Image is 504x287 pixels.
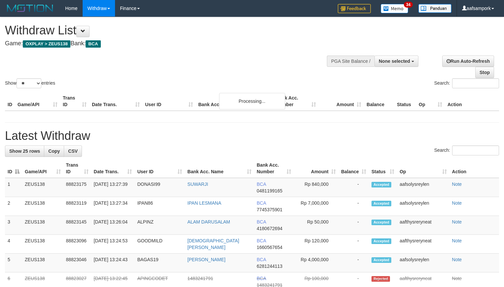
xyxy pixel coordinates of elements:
[364,92,394,111] th: Balance
[416,92,445,111] th: Op
[60,92,89,111] th: Trans ID
[63,197,91,216] td: 88823119
[452,219,462,225] a: Note
[404,2,413,8] span: 34
[5,78,55,88] label: Show entries
[135,235,185,254] td: GOODMILD
[5,40,330,47] h4: Game: Bank:
[452,145,499,155] input: Search:
[23,40,70,48] span: OXPLAY > ZEUS138
[187,257,225,262] a: [PERSON_NAME]
[187,182,208,187] a: SUWARJI
[22,235,63,254] td: ZEUS138
[135,216,185,235] td: ALPINZ
[338,235,369,254] td: -
[187,238,239,250] a: [DEMOGRAPHIC_DATA][PERSON_NAME]
[63,159,91,178] th: Trans ID: activate to sort column ascending
[452,257,462,262] a: Note
[381,4,408,13] img: Button%20Memo.svg
[5,92,15,111] th: ID
[135,178,185,197] td: DONASI99
[434,145,499,155] label: Search:
[445,92,499,111] th: Action
[22,197,63,216] td: ZEUS138
[452,276,462,281] a: Note
[371,182,391,187] span: Accepted
[257,188,283,193] span: Copy 0481199165 to clipboard
[294,159,338,178] th: Amount: activate to sort column ascending
[86,40,100,48] span: BCA
[63,254,91,272] td: 88823046
[5,178,22,197] td: 1
[185,159,254,178] th: Bank Acc. Name: activate to sort column ascending
[135,159,185,178] th: User ID: activate to sort column ascending
[371,220,391,225] span: Accepted
[254,159,294,178] th: Bank Acc. Number: activate to sort column ascending
[294,197,338,216] td: Rp 7,000,000
[418,4,451,13] img: panduan.png
[63,178,91,197] td: 88823175
[89,92,142,111] th: Date Trans.
[257,238,266,243] span: BCA
[371,257,391,263] span: Accepted
[91,216,135,235] td: [DATE] 13:26:04
[5,197,22,216] td: 2
[5,159,22,178] th: ID: activate to sort column descending
[294,235,338,254] td: Rp 120,000
[327,56,374,67] div: PGA Site Balance /
[22,254,63,272] td: ZEUS138
[338,254,369,272] td: -
[63,235,91,254] td: 88823096
[142,92,196,111] th: User ID
[187,219,230,225] a: ALAM DARUSALAM
[257,257,266,262] span: BCA
[257,264,283,269] span: Copy 6281244113 to clipboard
[371,201,391,206] span: Accepted
[475,67,494,78] a: Stop
[135,197,185,216] td: IPAN86
[5,129,499,143] h1: Latest Withdraw
[371,276,390,282] span: Rejected
[5,216,22,235] td: 3
[5,24,330,37] h1: Withdraw List
[452,78,499,88] input: Search:
[379,59,410,64] span: None selected
[273,92,319,111] th: Bank Acc. Number
[22,159,63,178] th: Game/API: activate to sort column ascending
[91,254,135,272] td: [DATE] 13:24:43
[15,92,60,111] th: Game/API
[452,238,462,243] a: Note
[257,219,266,225] span: BCA
[397,178,449,197] td: aafsolysreylen
[68,148,78,154] span: CSV
[5,254,22,272] td: 5
[449,159,499,178] th: Action
[442,56,494,67] a: Run Auto-Refresh
[294,216,338,235] td: Rp 50,000
[219,93,285,109] div: Processing...
[257,226,283,231] span: Copy 4180672694 to clipboard
[338,4,371,13] img: Feedback.jpg
[338,159,369,178] th: Balance: activate to sort column ascending
[187,276,213,281] a: 1483241791
[187,200,221,206] a: IPAN LESMANA
[319,92,364,111] th: Amount
[91,235,135,254] td: [DATE] 13:24:53
[5,235,22,254] td: 4
[374,56,418,67] button: None selected
[397,235,449,254] td: aafthysreryneat
[257,182,266,187] span: BCA
[257,245,283,250] span: Copy 1660567654 to clipboard
[22,216,63,235] td: ZEUS138
[17,78,41,88] select: Showentries
[22,178,63,197] td: ZEUS138
[338,216,369,235] td: -
[394,92,416,111] th: Status
[294,178,338,197] td: Rp 840,000
[5,145,44,157] a: Show 25 rows
[397,197,449,216] td: aafsolysreylen
[369,159,397,178] th: Status: activate to sort column ascending
[371,238,391,244] span: Accepted
[135,254,185,272] td: BAGAS19
[64,145,82,157] a: CSV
